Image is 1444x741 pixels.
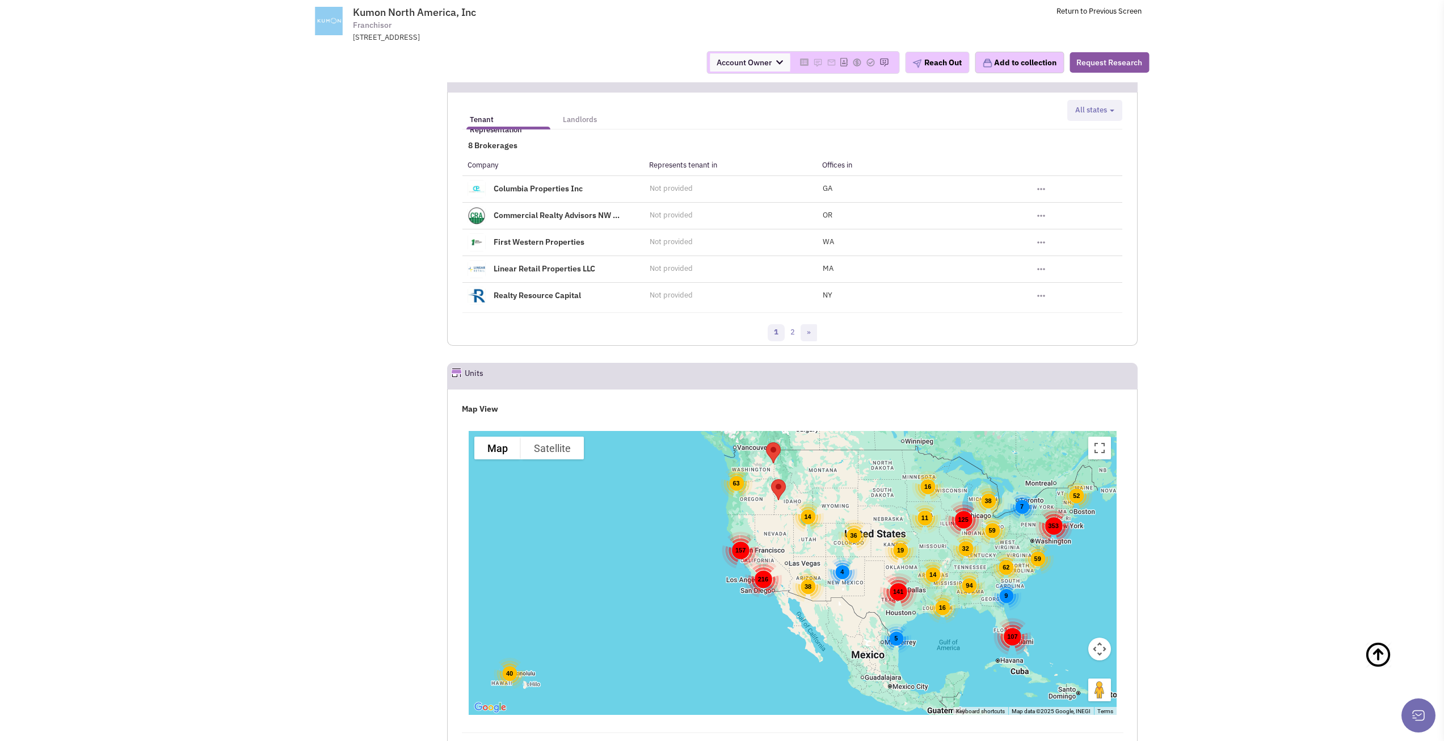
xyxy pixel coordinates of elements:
div: 94 [953,570,985,601]
div: 14 [792,501,823,533]
a: 2 [784,324,801,341]
h5: Landlords [563,115,597,125]
div: 353 [1035,508,1072,545]
a: 1 [768,324,785,341]
span: WA [823,237,834,246]
img: Please add to your accounts [852,58,861,67]
img: Please add to your accounts [813,58,822,67]
img: www.columbiapropertiesinc.com [468,181,485,198]
button: All states [1072,104,1118,116]
a: Back To Top [1365,630,1421,704]
img: plane.png [912,59,921,68]
a: Tenant Representation [464,104,553,127]
img: icon-collection-lavender.png [982,58,992,68]
div: 14 [917,559,949,591]
button: Keyboard shortcuts [956,707,1005,715]
a: Columbia Properties Inc [494,183,583,193]
div: 11 [909,502,941,534]
a: Return to Previous Screen [1056,6,1142,16]
img: Google [471,700,509,715]
th: Represents tenant in [644,155,817,175]
th: Offices in [817,155,1032,175]
h4: Map View [462,404,1123,414]
div: 19 [885,535,916,567]
div: 63 [720,467,752,499]
span: Map data ©2025 Google, INEGI [1012,708,1091,714]
span: Not provided [650,183,693,193]
img: Please add to your accounts [879,58,889,67]
a: Terms (opens in new tab) [1097,708,1113,714]
div: 62 [990,552,1022,584]
span: GA [823,183,832,193]
a: First Western Properties [494,236,584,246]
div: 16 [912,471,944,503]
div: 38 [792,571,824,602]
div: 4 [827,557,857,587]
a: Commercial Realty Advisors NW ... [494,210,620,220]
span: Not provided [650,210,693,220]
span: All states [1075,105,1107,115]
img: Please add to your accounts [866,58,875,67]
button: Reach Out [905,52,969,73]
span: OR [823,210,832,220]
button: Map camera controls [1088,638,1111,660]
span: Kumon North America, Inc [353,6,476,19]
button: Request Research [1070,52,1149,73]
a: Landlords [557,104,603,127]
h5: Tenant Representation [470,115,547,135]
button: Toggle fullscreen view [1088,437,1111,459]
div: 38 [972,485,1004,517]
a: Linear Retail Properties LLC [494,263,595,273]
div: 59 [976,514,1008,546]
span: MA [823,263,833,273]
span: Account Owner [710,53,790,72]
div: 40 [494,658,525,689]
span: Franchisor [353,19,391,31]
div: 52 [1060,480,1092,512]
div: 36 [837,520,869,551]
div: 16 [927,592,958,624]
div: 9 [991,581,1021,612]
div: 7 [1007,492,1037,522]
div: 32 [950,533,982,565]
button: Show satellite imagery [521,437,584,459]
div: Brady Education Group, LLC [767,475,790,505]
div: 125 [944,501,982,538]
span: Not provided [650,263,693,273]
a: » [801,324,817,341]
div: South Hill Learning, LLC [761,438,785,468]
button: Drag Pegman onto the map to open Street View [1088,679,1111,701]
div: 141 [879,573,917,610]
div: 157 [722,532,759,570]
a: Realty Resource Capital [494,290,581,300]
a: Open this area in Google Maps (opens a new window) [471,700,509,715]
div: 5 [881,623,911,654]
th: Company [462,155,644,175]
span: Not provided [650,290,693,300]
img: Please add to your accounts [827,58,836,67]
div: 216 [744,561,782,598]
span: 8 Brokerages [462,140,517,150]
button: Add to collection [975,52,1064,73]
h2: Units [465,363,483,388]
div: 107 [993,618,1031,655]
span: NY [823,290,832,300]
span: Not provided [650,237,693,246]
div: [STREET_ADDRESS] [353,32,649,43]
button: Show street map [474,437,521,459]
div: 59 [1021,543,1053,575]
